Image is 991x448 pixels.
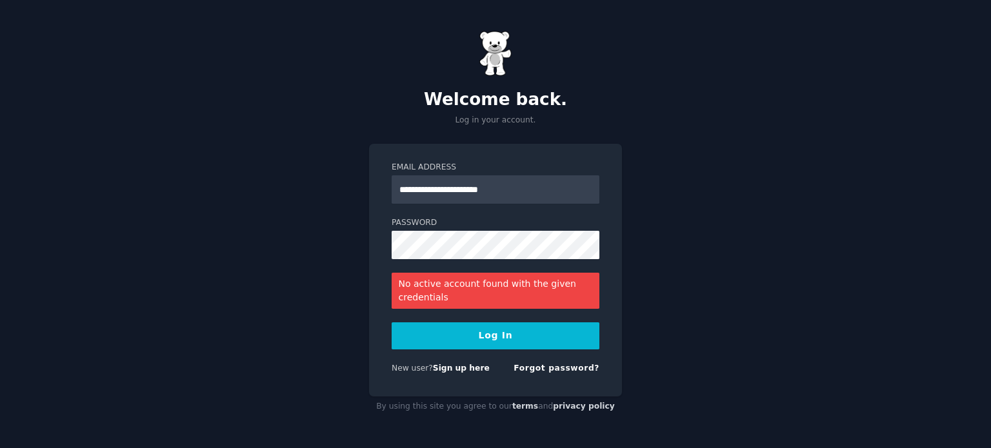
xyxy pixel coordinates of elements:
[369,90,622,110] h2: Welcome back.
[553,402,615,411] a: privacy policy
[392,322,599,349] button: Log In
[479,31,512,76] img: Gummy Bear
[392,273,599,309] div: No active account found with the given credentials
[433,364,490,373] a: Sign up here
[514,364,599,373] a: Forgot password?
[392,162,599,173] label: Email Address
[369,396,622,417] div: By using this site you agree to our and
[392,364,433,373] span: New user?
[512,402,538,411] a: terms
[369,115,622,126] p: Log in your account.
[392,217,599,229] label: Password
